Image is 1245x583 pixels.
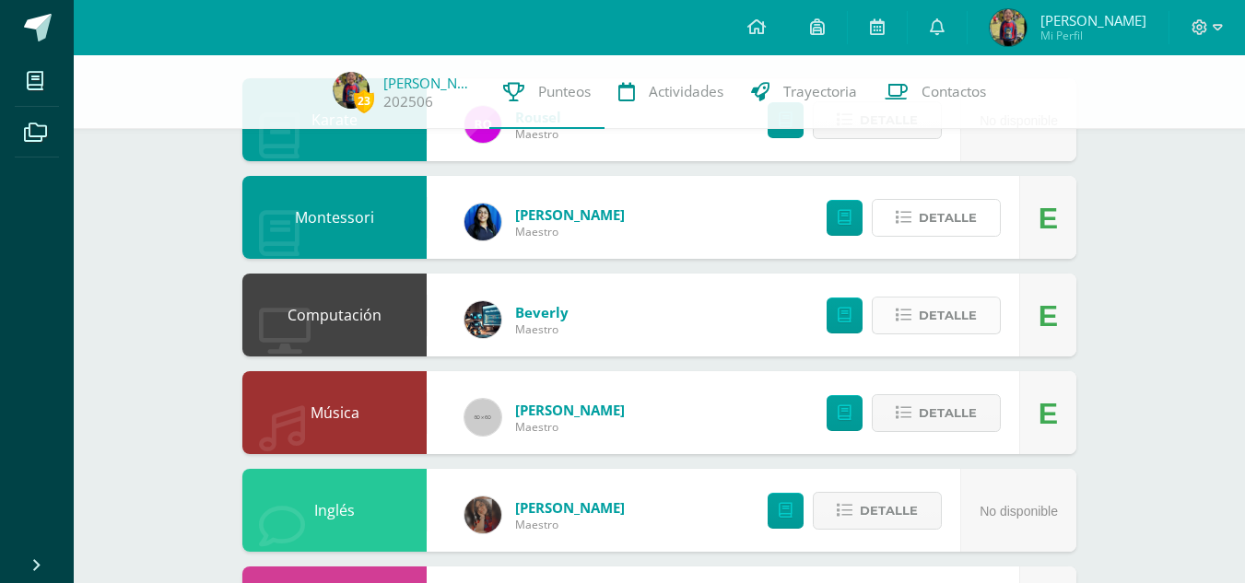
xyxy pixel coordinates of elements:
[990,9,1027,46] img: 54661874512d3b352df62aa2c84c13fc.png
[515,224,625,239] span: Maestro
[515,321,569,337] span: Maestro
[515,303,569,321] a: Beverly
[1040,11,1146,29] span: [PERSON_NAME]
[813,492,942,530] button: Detalle
[1039,372,1058,455] div: E
[1040,28,1146,43] span: Mi Perfil
[919,298,977,332] span: Detalle
[919,201,977,235] span: Detalle
[1039,274,1058,357] div: E
[383,74,476,92] a: [PERSON_NAME]
[649,82,723,101] span: Actividades
[333,72,370,109] img: 54661874512d3b352df62aa2c84c13fc.png
[515,517,625,532] span: Maestro
[872,297,1001,334] button: Detalle
[242,176,427,259] div: Montessori
[515,401,625,419] a: [PERSON_NAME]
[464,399,501,436] img: 60x60
[860,494,918,528] span: Detalle
[515,498,625,517] a: [PERSON_NAME]
[515,419,625,435] span: Maestro
[242,371,427,454] div: Música
[383,92,433,111] a: 202506
[783,82,857,101] span: Trayectoria
[538,82,591,101] span: Punteos
[515,205,625,224] a: [PERSON_NAME]
[737,55,871,129] a: Trayectoria
[515,126,561,142] span: Maestro
[872,394,1001,432] button: Detalle
[354,89,374,112] span: 23
[980,504,1058,519] span: No disponible
[919,396,977,430] span: Detalle
[489,55,605,129] a: Punteos
[464,496,501,533] img: 9265801c139b95c850505ad960065ce9.png
[922,82,986,101] span: Contactos
[1039,177,1058,260] div: E
[242,469,427,552] div: Inglés
[242,274,427,356] div: Computación
[464,301,501,338] img: 34fa802e52f1a7c5000ca845efa31f00.png
[871,55,1000,129] a: Contactos
[872,199,1001,237] button: Detalle
[605,55,737,129] a: Actividades
[464,204,501,240] img: dec63b497ed2a3e76b78ab3645528634.png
